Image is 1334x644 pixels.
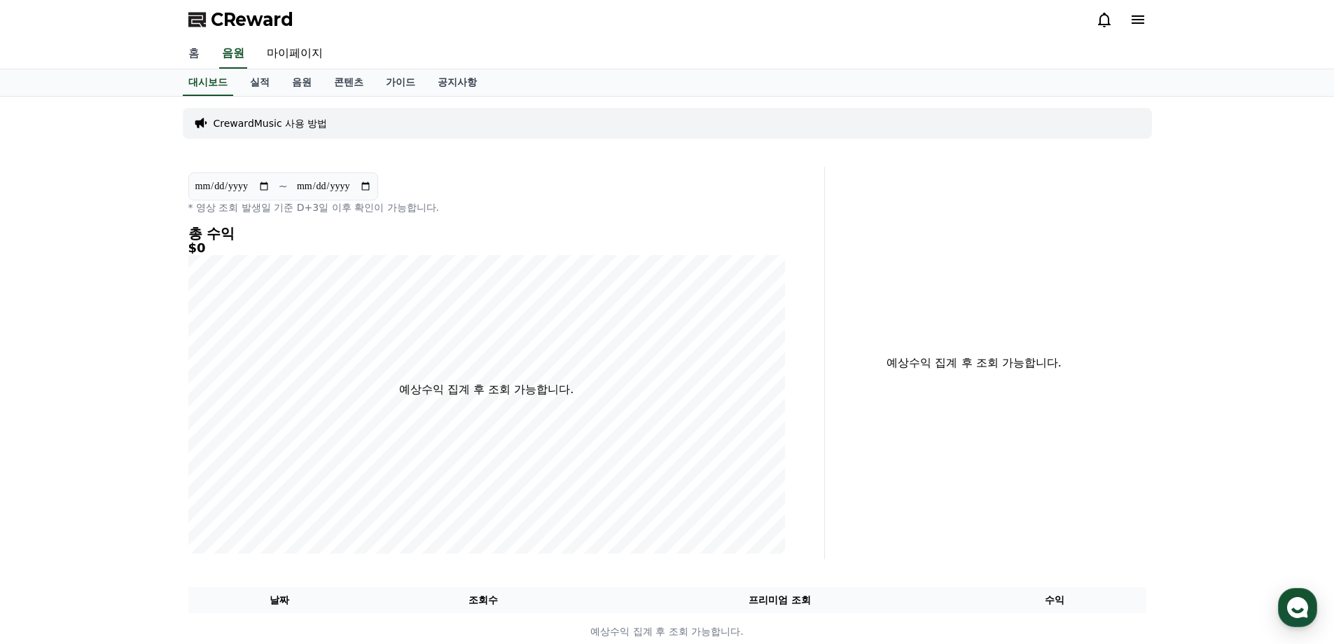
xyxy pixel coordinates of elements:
[128,466,145,477] span: 대화
[323,69,375,96] a: 콘텐츠
[120,280,144,289] b: 채널톡
[20,206,253,240] a: 문의하기
[4,444,92,479] a: 홈
[120,280,167,289] span: 이용중
[52,175,228,189] div: 문의사항을 남겨주세요 :)
[370,587,595,613] th: 조회수
[188,8,293,31] a: CReward
[281,69,323,96] a: 음원
[964,587,1146,613] th: 수익
[17,143,256,198] a: CReward안녕하세요 크리워드입니다.문의사항을 남겨주세요 :)
[181,444,269,479] a: 설정
[189,624,1146,639] p: 예상수익 집계 후 조회 가능합니다.
[178,111,256,128] button: 운영시간 보기
[17,105,99,128] h1: CReward
[92,444,181,479] a: 대화
[108,216,150,230] span: 문의하기
[375,69,426,96] a: 가이드
[52,149,256,161] div: CReward
[596,587,964,613] th: 프리미엄 조회
[188,241,785,255] h5: $0
[399,381,574,398] p: 예상수익 집계 후 조회 가능합니다.
[426,69,488,96] a: 공지사항
[106,279,167,290] a: 채널톡이용중
[188,226,785,241] h4: 총 수익
[211,8,293,31] span: CReward
[177,39,211,69] a: 홈
[183,113,241,125] span: 운영시간 보기
[836,355,1113,371] p: 예상수익 집계 후 조회 가능합니다.
[88,245,202,256] span: 내일 오전 8:30부터 운영해요
[188,587,371,613] th: 날짜
[279,178,288,195] p: ~
[183,69,233,96] a: 대시보드
[256,39,334,69] a: 마이페이지
[239,69,281,96] a: 실적
[52,161,228,175] div: 안녕하세요 크리워드입니다.
[214,116,328,130] a: CrewardMusic 사용 방법
[188,200,785,214] p: * 영상 조회 발생일 기준 D+3일 이후 확인이 가능합니다.
[219,39,247,69] a: 음원
[44,465,53,477] span: 홈
[216,465,233,477] span: 설정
